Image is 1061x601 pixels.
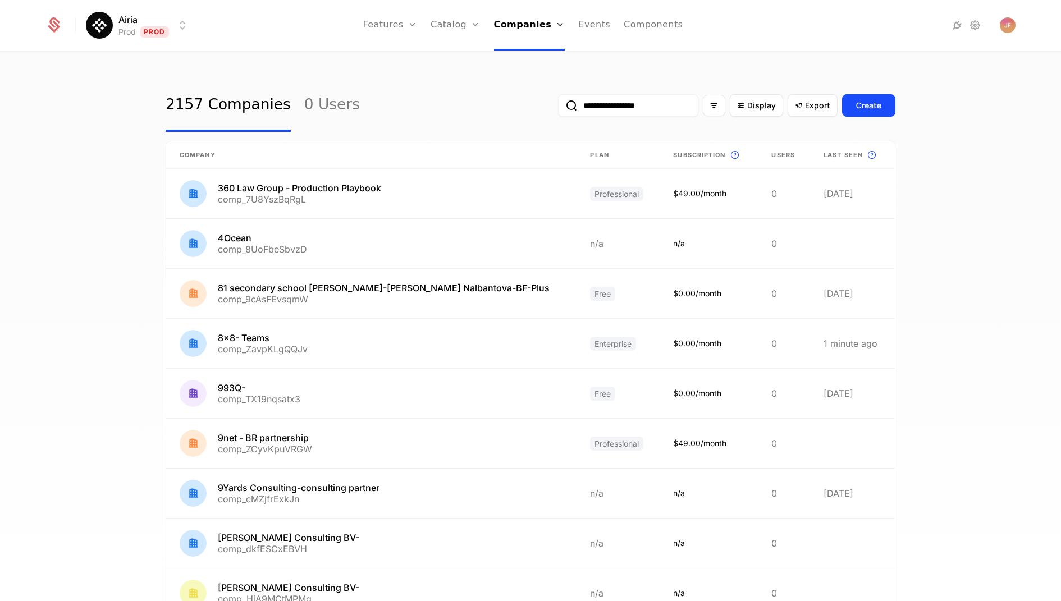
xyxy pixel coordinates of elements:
button: Create [842,94,895,117]
div: Prod [118,26,136,38]
img: Julia Floreak [1000,17,1016,33]
button: Filter options [703,95,725,116]
span: Subscription [673,150,725,160]
th: Users [758,141,810,169]
button: Select environment [89,13,189,38]
a: 2157 Companies [166,79,291,132]
div: Create [856,100,881,111]
button: Open user button [1000,17,1016,33]
button: Export [788,94,838,117]
span: Display [747,100,776,111]
span: Prod [140,26,169,38]
img: Airia [86,12,113,39]
a: Settings [968,19,982,32]
th: Company [166,141,577,169]
span: Export [805,100,830,111]
a: Integrations [950,19,964,32]
span: Last seen [824,150,863,160]
button: Display [730,94,783,117]
a: 0 Users [304,79,360,132]
th: Plan [577,141,660,169]
span: Airia [118,13,138,26]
